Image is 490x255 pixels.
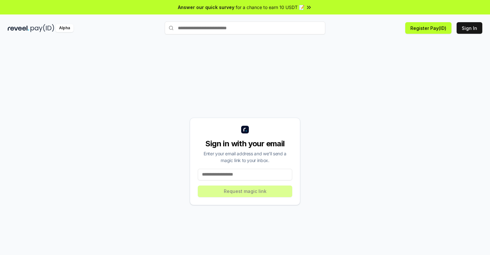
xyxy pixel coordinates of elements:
div: Sign in with your email [198,139,292,149]
img: pay_id [31,24,54,32]
img: logo_small [241,126,249,133]
span: Answer our quick survey [178,4,234,11]
img: reveel_dark [8,24,29,32]
div: Enter your email address and we’ll send a magic link to your inbox. [198,150,292,164]
button: Register Pay(ID) [405,22,451,34]
div: Alpha [56,24,74,32]
button: Sign In [457,22,482,34]
span: for a chance to earn 10 USDT 📝 [236,4,304,11]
